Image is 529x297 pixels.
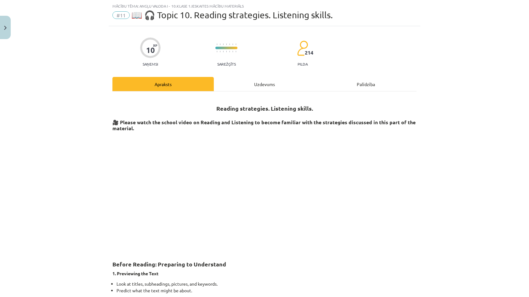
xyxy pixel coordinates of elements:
[131,10,333,20] span: 📖 🎧 Topic 10. Reading strategies. Listening skills.
[146,46,155,55] div: 10
[153,44,157,47] span: XP
[4,26,7,30] img: icon-close-lesson-0947bae3869378f0d4975bcd49f059093ad1ed9edebbc8119c70593378902aed.svg
[229,51,230,52] img: icon-short-line-57e1e144782c952c97e751825c79c345078a6d821885a25fce030b3d8c18986b.svg
[112,11,130,19] span: #11
[226,51,227,52] img: icon-short-line-57e1e144782c952c97e751825c79c345078a6d821885a25fce030b3d8c18986b.svg
[315,77,417,91] div: Palīdzība
[216,105,313,112] strong: Reading strategies. Listening skills.
[298,62,308,66] p: pilda
[220,51,220,52] img: icon-short-line-57e1e144782c952c97e751825c79c345078a6d821885a25fce030b3d8c18986b.svg
[226,44,227,45] img: icon-short-line-57e1e144782c952c97e751825c79c345078a6d821885a25fce030b3d8c18986b.svg
[117,287,417,294] li: Predict what the text might be about.
[112,260,226,268] strong: Before Reading: Preparing to Understand
[229,44,230,45] img: icon-short-line-57e1e144782c952c97e751825c79c345078a6d821885a25fce030b3d8c18986b.svg
[112,119,416,132] strong: 🎥 Please watch the school video on Reading and Listening to become familiar with the strategies d...
[117,281,417,287] li: Look at titles, subheadings, pictures, and keywords.
[223,44,224,45] img: icon-short-line-57e1e144782c952c97e751825c79c345078a6d821885a25fce030b3d8c18986b.svg
[305,50,313,55] span: 214
[297,40,308,56] img: students-c634bb4e5e11cddfef0936a35e636f08e4e9abd3cc4e673bd6f9a4125e45ecb1.svg
[223,51,224,52] img: icon-short-line-57e1e144782c952c97e751825c79c345078a6d821885a25fce030b3d8c18986b.svg
[214,77,315,91] div: Uzdevums
[220,44,220,45] img: icon-short-line-57e1e144782c952c97e751825c79c345078a6d821885a25fce030b3d8c18986b.svg
[112,77,214,91] div: Apraksts
[112,271,158,276] b: 1. Previewing the Text
[217,62,236,66] p: Sarežģīts
[140,62,161,66] p: Saņemsi
[112,4,417,8] div: Mācību tēma: Angļu valoda i - 10.klase 1.ieskaites mācību materiāls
